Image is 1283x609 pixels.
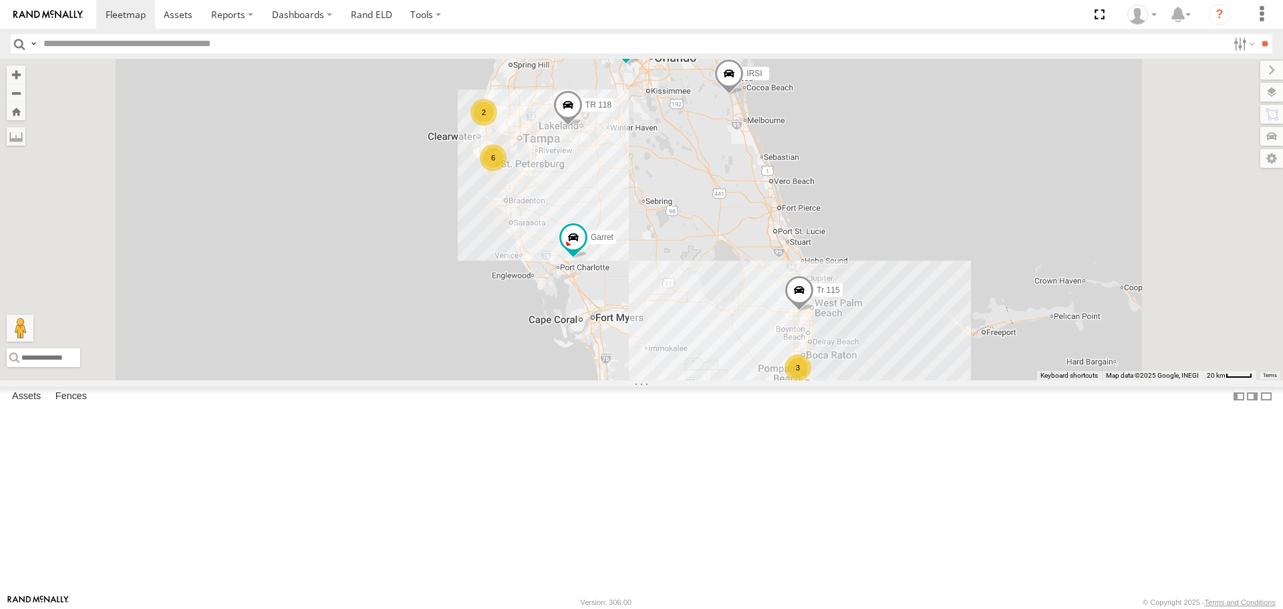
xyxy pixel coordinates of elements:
label: Assets [5,388,47,406]
div: 2 [470,99,497,126]
a: Terms and Conditions [1205,598,1276,606]
span: 20 km [1207,372,1226,379]
button: Zoom out [7,84,25,102]
label: Dock Summary Table to the Left [1232,387,1246,406]
a: Terms (opens in new tab) [1263,372,1277,378]
span: Map data ©2025 Google, INEGI [1106,372,1199,379]
label: Map Settings [1260,149,1283,168]
div: Scott Humbel [1123,5,1161,25]
span: IRSI [746,69,762,78]
button: Zoom in [7,66,25,84]
label: Dock Summary Table to the Right [1246,387,1259,406]
i: ? [1209,4,1230,25]
img: rand-logo.svg [13,10,83,19]
button: Zoom Home [7,102,25,120]
div: © Copyright 2025 - [1143,598,1276,606]
label: Search Filter Options [1228,34,1257,53]
label: Measure [7,127,25,146]
span: Garret [591,233,613,243]
label: Hide Summary Table [1260,387,1273,406]
div: Version: 306.00 [581,598,631,606]
a: Visit our Website [7,596,69,609]
span: Tr 115 [817,285,839,295]
span: TR 118 [585,101,611,110]
label: Search Query [28,34,39,53]
button: Map Scale: 20 km per 36 pixels [1203,371,1256,380]
div: 6 [480,144,507,171]
button: Drag Pegman onto the map to open Street View [7,315,33,342]
button: Keyboard shortcuts [1040,371,1098,380]
label: Fences [49,388,94,406]
div: 3 [785,354,811,381]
